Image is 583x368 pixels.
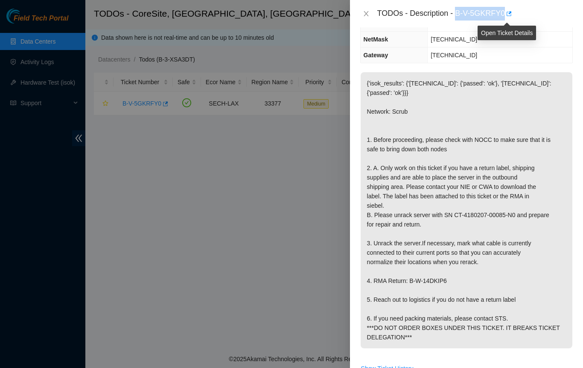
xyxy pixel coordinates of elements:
span: [TECHNICAL_ID] [431,36,477,43]
span: close [363,10,370,17]
button: Close [360,10,372,18]
div: TODOs - Description - B-V-5GKRFY0 [377,7,573,21]
div: Open Ticket Details [478,26,536,40]
span: NetMask [364,36,388,43]
span: [TECHNICAL_ID] [431,52,477,59]
p: {'isok_results': {'[TECHNICAL_ID]': {'passed': 'ok'}, '[TECHNICAL_ID]': {'passed': 'ok'}}} Networ... [361,72,572,348]
span: Gateway [364,52,388,59]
